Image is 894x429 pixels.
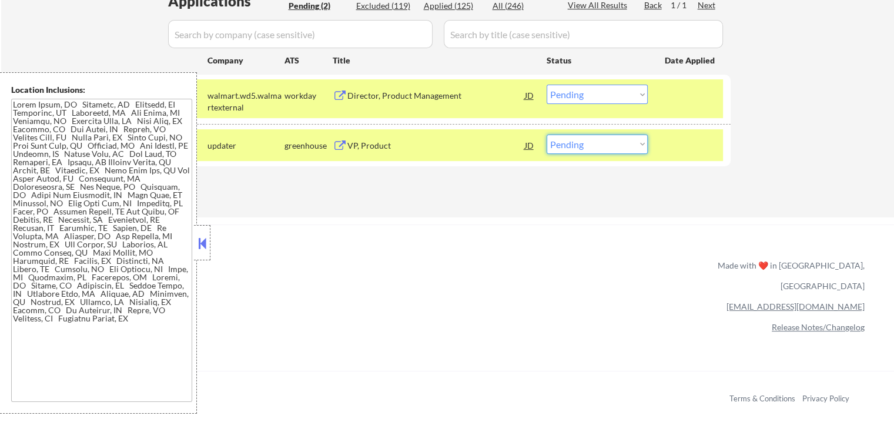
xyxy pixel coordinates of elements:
[524,85,535,106] div: JD
[726,301,865,311] a: [EMAIL_ADDRESS][DOMAIN_NAME]
[524,135,535,156] div: JD
[333,55,535,66] div: Title
[11,84,192,96] div: Location Inclusions:
[207,140,284,152] div: updater
[347,140,525,152] div: VP, Product
[24,272,472,284] a: Refer & earn free applications 👯‍♀️
[347,90,525,102] div: Director, Product Management
[444,20,723,48] input: Search by title (case sensitive)
[284,90,333,102] div: workday
[665,55,716,66] div: Date Applied
[168,20,433,48] input: Search by company (case sensitive)
[729,394,795,403] a: Terms & Conditions
[207,55,284,66] div: Company
[802,394,849,403] a: Privacy Policy
[547,49,648,71] div: Status
[207,90,284,113] div: walmart.wd5.walmartexternal
[713,255,865,296] div: Made with ❤️ in [GEOGRAPHIC_DATA], [GEOGRAPHIC_DATA]
[772,322,865,332] a: Release Notes/Changelog
[284,55,333,66] div: ATS
[284,140,333,152] div: greenhouse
